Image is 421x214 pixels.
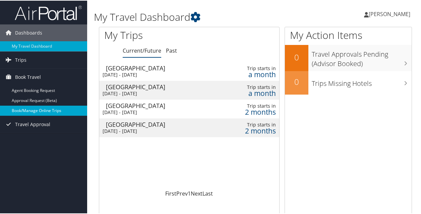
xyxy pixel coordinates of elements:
a: Next [191,189,202,197]
h1: My Action Items [285,28,412,42]
h2: 0 [285,51,308,62]
h3: Trips Missing Hotels [312,75,412,88]
a: 0Travel Approvals Pending (Advisor Booked) [285,44,412,70]
span: Trips [15,51,26,68]
div: Trip starts in [234,84,276,90]
a: Last [202,189,213,197]
div: [GEOGRAPHIC_DATA] [106,121,214,127]
a: Past [166,46,177,54]
div: Trip starts in [234,65,276,71]
div: 2 months [234,127,276,133]
h1: My Trips [104,28,199,42]
img: airportal-logo.png [15,4,82,20]
div: [DATE] - [DATE] [103,127,210,133]
span: [PERSON_NAME] [369,10,410,17]
div: a month [234,90,276,96]
h1: My Travel Dashboard [94,9,309,23]
span: Travel Approval [15,115,50,132]
div: [DATE] - [DATE] [103,109,210,115]
a: Current/Future [123,46,161,54]
div: Trip starts in [234,121,276,127]
a: 0Trips Missing Hotels [285,70,412,94]
div: [GEOGRAPHIC_DATA] [106,64,214,70]
div: [DATE] - [DATE] [103,71,210,77]
a: [PERSON_NAME] [364,3,417,23]
div: 2 months [234,108,276,114]
span: Book Travel [15,68,41,85]
div: Trip starts in [234,102,276,108]
span: Dashboards [15,24,42,41]
h2: 0 [285,75,308,87]
div: [DATE] - [DATE] [103,90,210,96]
a: First [165,189,176,197]
div: [GEOGRAPHIC_DATA] [106,102,214,108]
div: a month [234,71,276,77]
div: [GEOGRAPHIC_DATA] [106,83,214,89]
a: Prev [176,189,188,197]
h3: Travel Approvals Pending (Advisor Booked) [312,46,412,68]
a: 1 [188,189,191,197]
